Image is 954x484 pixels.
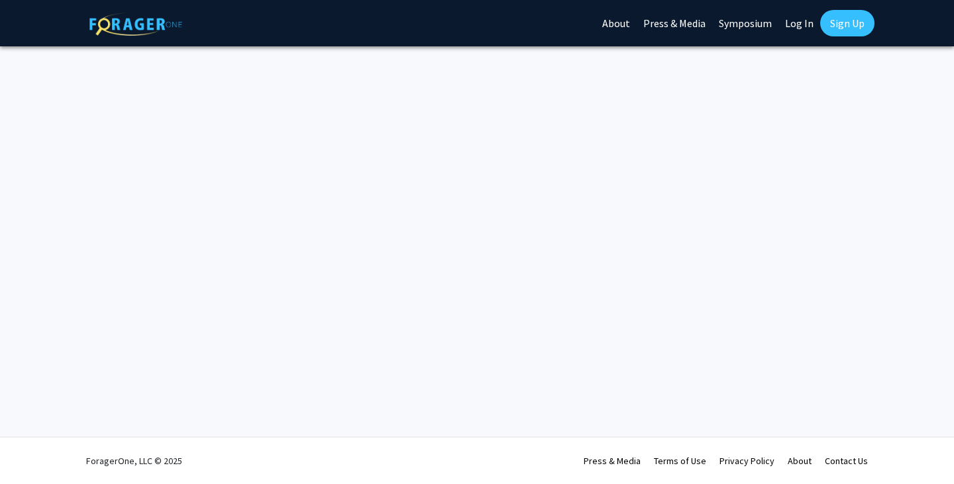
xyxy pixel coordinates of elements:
[584,455,641,467] a: Press & Media
[825,455,868,467] a: Contact Us
[654,455,706,467] a: Terms of Use
[86,438,182,484] div: ForagerOne, LLC © 2025
[788,455,812,467] a: About
[820,10,874,36] a: Sign Up
[719,455,774,467] a: Privacy Policy
[89,13,182,36] img: ForagerOne Logo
